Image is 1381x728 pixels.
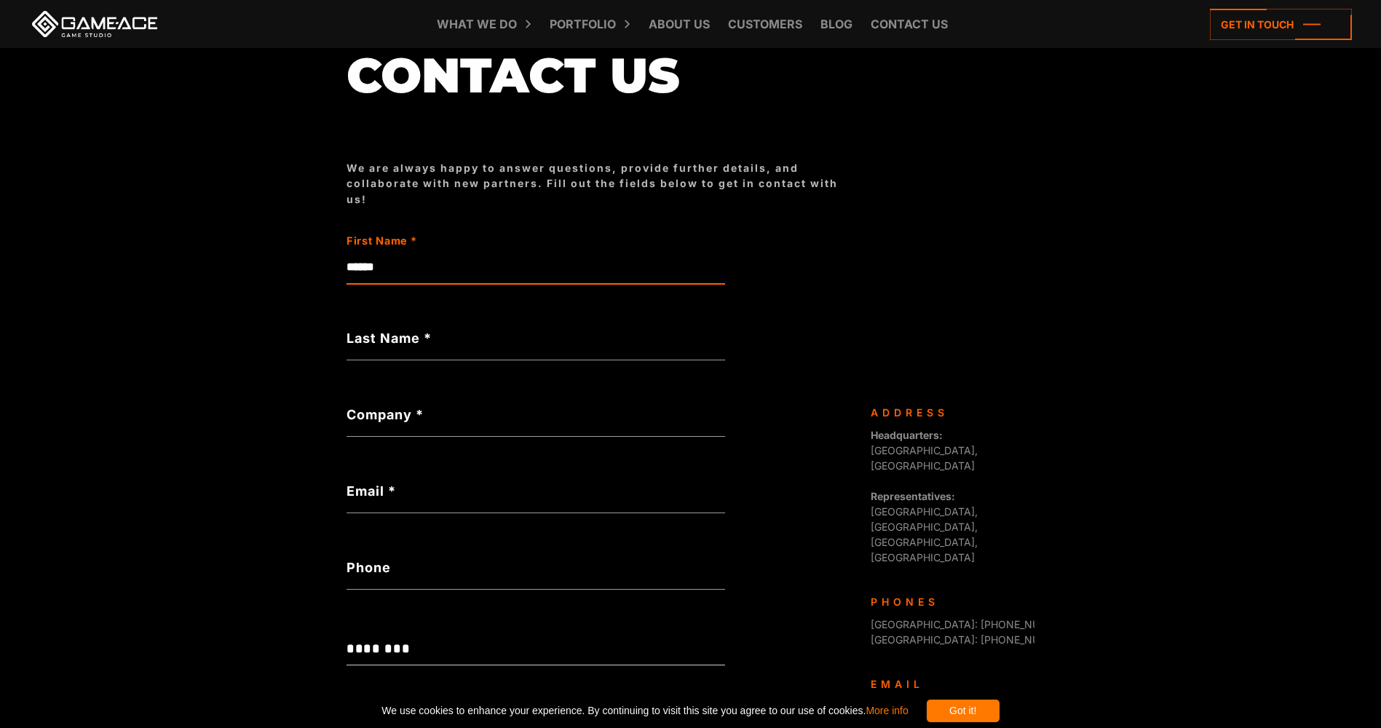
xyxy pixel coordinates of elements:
[871,490,978,563] span: [GEOGRAPHIC_DATA], [GEOGRAPHIC_DATA], [GEOGRAPHIC_DATA], [GEOGRAPHIC_DATA]
[347,328,725,348] label: Last Name *
[871,618,1072,630] span: [GEOGRAPHIC_DATA]: [PHONE_NUMBER]
[347,160,856,207] div: We are always happy to answer questions, provide further details, and collaborate with new partne...
[871,676,1024,692] div: Email
[347,481,725,501] label: Email *
[871,405,1024,420] div: Address
[871,429,978,472] span: [GEOGRAPHIC_DATA], [GEOGRAPHIC_DATA]
[347,49,856,102] h1: Contact us
[347,233,649,249] label: First Name *
[871,429,943,441] strong: Headquarters:
[871,633,1072,646] span: [GEOGRAPHIC_DATA]: [PHONE_NUMBER]
[866,705,908,716] a: More info
[347,558,725,577] label: Phone
[381,700,908,722] span: We use cookies to enhance your experience. By continuing to visit this site you agree to our use ...
[871,594,1024,609] div: Phones
[871,490,955,502] strong: Representatives:
[927,700,1000,722] div: Got it!
[1210,9,1352,40] a: Get in touch
[347,405,725,424] label: Company *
